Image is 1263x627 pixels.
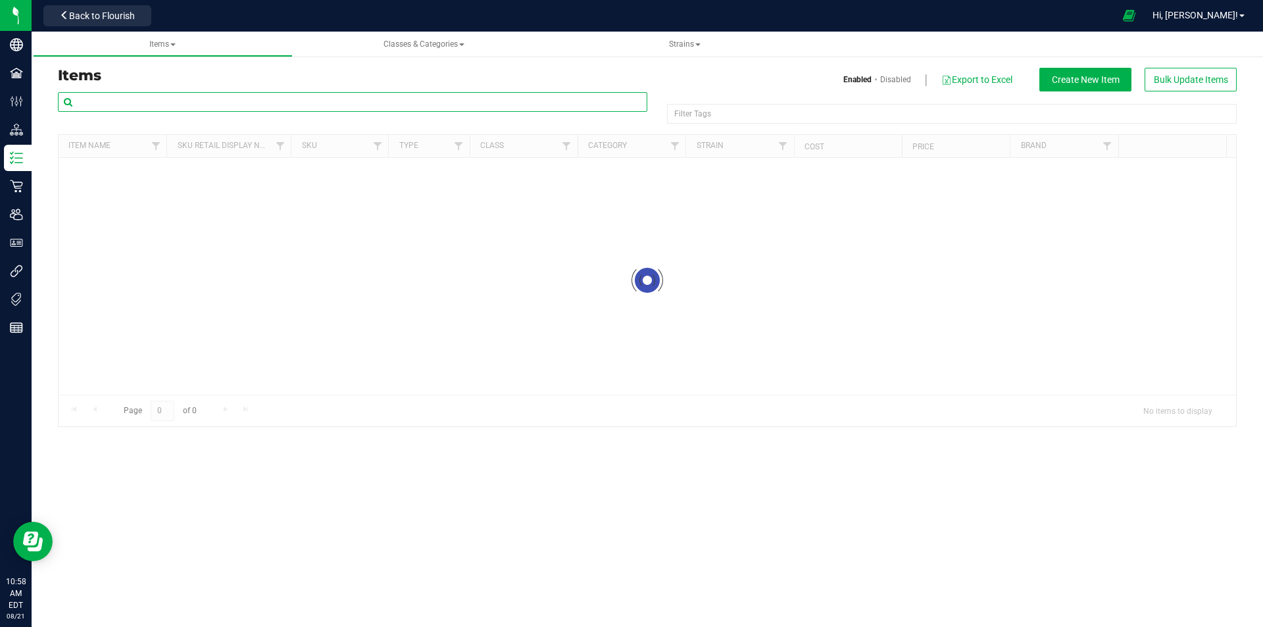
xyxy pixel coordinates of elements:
[43,5,151,26] button: Back to Flourish
[149,39,176,49] span: Items
[10,66,23,80] inline-svg: Facilities
[10,264,23,278] inline-svg: Integrations
[10,180,23,193] inline-svg: Retail
[941,68,1013,91] button: Export to Excel
[10,293,23,306] inline-svg: Tags
[1052,74,1120,85] span: Create New Item
[10,95,23,108] inline-svg: Configuration
[1145,68,1237,91] button: Bulk Update Items
[6,576,26,611] p: 10:58 AM EDT
[1039,68,1131,91] button: Create New Item
[10,208,23,221] inline-svg: Users
[69,11,135,21] span: Back to Flourish
[1154,74,1228,85] span: Bulk Update Items
[10,151,23,164] inline-svg: Inventory
[880,74,911,86] a: Disabled
[10,236,23,249] inline-svg: User Roles
[1114,3,1144,28] span: Open Ecommerce Menu
[10,38,23,51] inline-svg: Company
[384,39,464,49] span: Classes & Categories
[13,522,53,561] iframe: Resource center
[6,611,26,621] p: 08/21
[843,74,872,86] a: Enabled
[58,68,637,84] h3: Items
[669,39,701,49] span: Strains
[10,321,23,334] inline-svg: Reports
[10,123,23,136] inline-svg: Distribution
[58,92,647,112] input: Search Item Name, SKU Retail Name, or Part Number
[1152,10,1238,20] span: Hi, [PERSON_NAME]!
